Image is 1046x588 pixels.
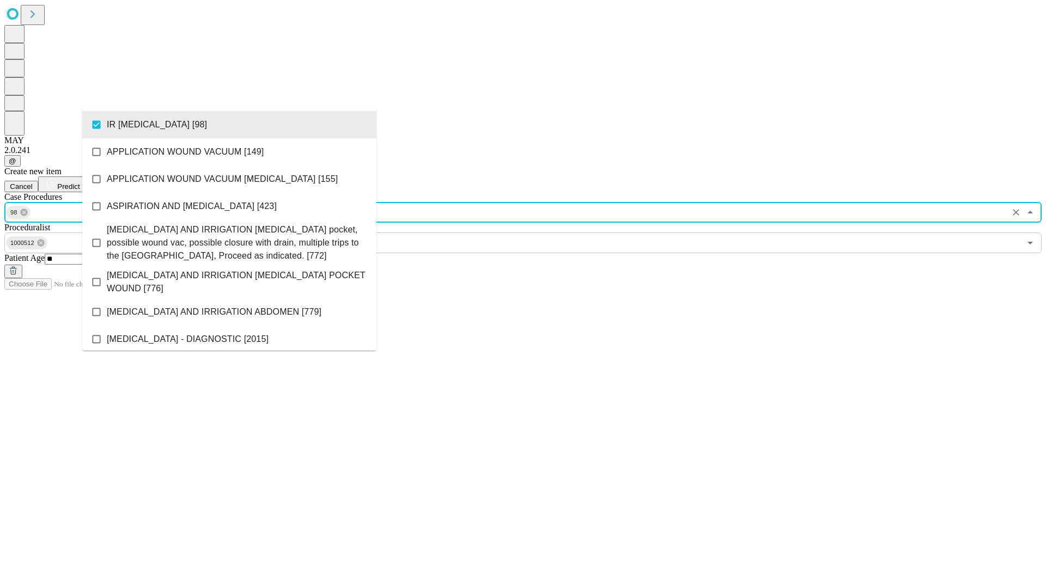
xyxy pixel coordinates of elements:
[1023,205,1038,220] button: Close
[4,223,50,232] span: Proceduralist
[4,253,45,262] span: Patient Age
[107,223,368,262] span: [MEDICAL_DATA] AND IRRIGATION [MEDICAL_DATA] pocket, possible wound vac, possible closure with dr...
[107,118,207,131] span: IR [MEDICAL_DATA] [98]
[4,192,62,201] span: Scheduled Procedure
[4,145,1042,155] div: 2.0.241
[6,237,39,249] span: 1000512
[4,136,1042,145] div: MAY
[10,182,33,191] span: Cancel
[107,269,368,295] span: [MEDICAL_DATA] AND IRRIGATION [MEDICAL_DATA] POCKET WOUND [776]
[9,157,16,165] span: @
[6,206,31,219] div: 98
[4,181,38,192] button: Cancel
[38,176,88,192] button: Predict
[1023,235,1038,250] button: Open
[107,333,269,346] span: [MEDICAL_DATA] - DIAGNOSTIC [2015]
[107,305,321,318] span: [MEDICAL_DATA] AND IRRIGATION ABDOMEN [779]
[6,236,47,249] div: 1000512
[107,145,264,158] span: APPLICATION WOUND VACUUM [149]
[107,173,338,186] span: APPLICATION WOUND VACUUM [MEDICAL_DATA] [155]
[4,155,21,167] button: @
[6,206,22,219] span: 98
[4,167,62,176] span: Create new item
[1008,205,1024,220] button: Clear
[57,182,80,191] span: Predict
[107,200,277,213] span: ASPIRATION AND [MEDICAL_DATA] [423]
